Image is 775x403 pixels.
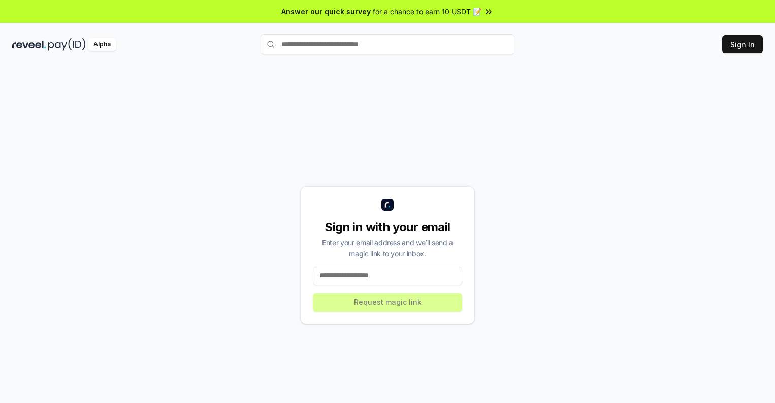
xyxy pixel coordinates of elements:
[48,38,86,51] img: pay_id
[12,38,46,51] img: reveel_dark
[373,6,481,17] span: for a chance to earn 10 USDT 📝
[313,237,462,259] div: Enter your email address and we’ll send a magic link to your inbox.
[381,199,394,211] img: logo_small
[88,38,116,51] div: Alpha
[313,219,462,235] div: Sign in with your email
[722,35,763,53] button: Sign In
[281,6,371,17] span: Answer our quick survey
